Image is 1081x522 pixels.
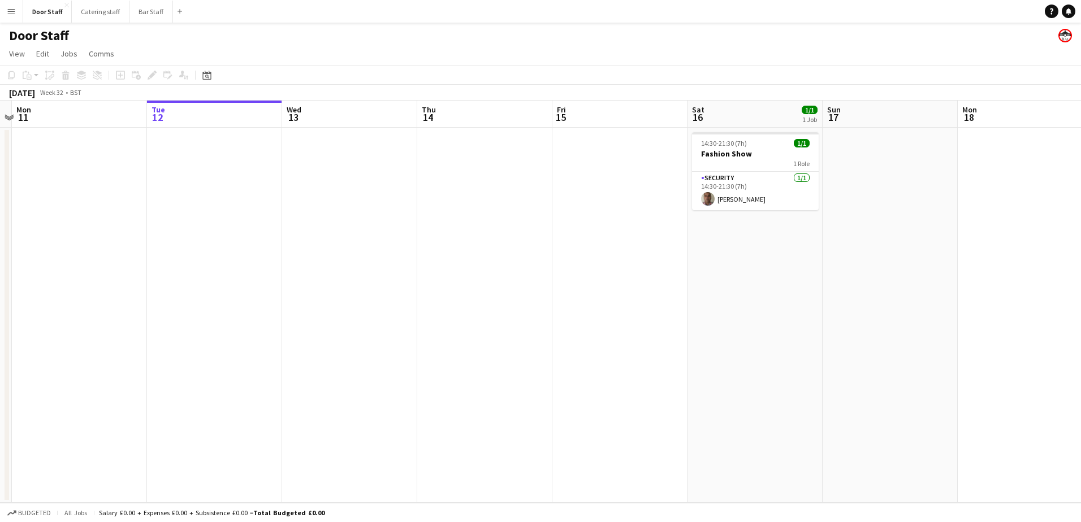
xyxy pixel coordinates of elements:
span: Edit [36,49,49,59]
button: Budgeted [6,507,53,519]
app-user-avatar: Beach Ballroom [1058,29,1072,42]
span: Jobs [60,49,77,59]
span: View [9,49,25,59]
span: Budgeted [18,509,51,517]
div: [DATE] [9,87,35,98]
button: Door Staff [23,1,72,23]
span: Total Budgeted £0.00 [253,508,325,517]
button: Bar Staff [129,1,173,23]
h1: Door Staff [9,27,69,44]
span: All jobs [62,508,89,517]
span: Comms [89,49,114,59]
div: BST [70,88,81,97]
a: Jobs [56,46,82,61]
a: Edit [32,46,54,61]
a: Comms [84,46,119,61]
div: Salary £0.00 + Expenses £0.00 + Subsistence £0.00 = [99,508,325,517]
a: View [5,46,29,61]
button: Catering staff [72,1,129,23]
